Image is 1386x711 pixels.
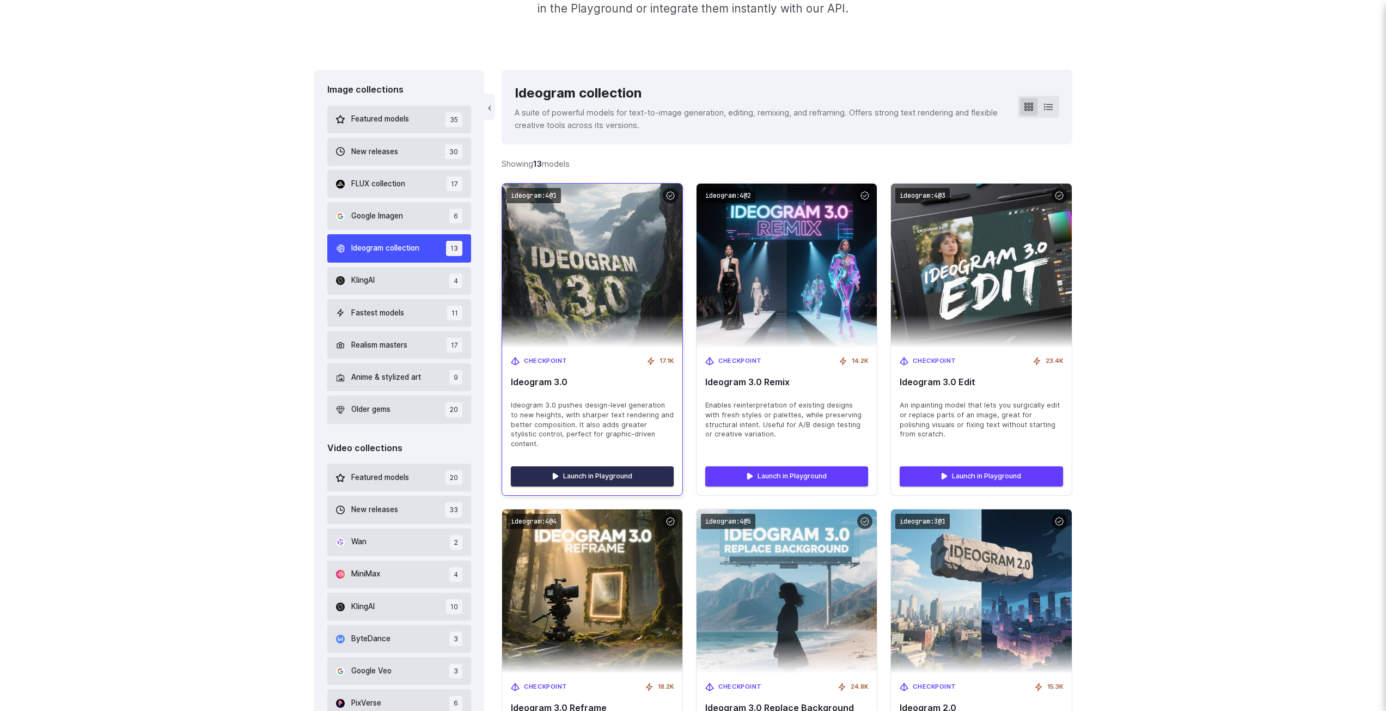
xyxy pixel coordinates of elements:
span: Checkpoint [913,682,956,692]
code: ideogram:4@4 [506,514,561,530]
button: Featured models 35 [327,106,472,133]
button: New releases 30 [327,138,472,166]
span: KlingAI [351,601,375,613]
span: Ideogram 3.0 pushes design-level generation to new heights, with sharper text rendering and bette... [511,400,674,449]
img: Ideogram 2.0 [891,509,1071,673]
span: 4 [449,274,462,288]
span: 3 [449,664,462,678]
span: 20 [445,402,462,417]
span: 33 [445,502,462,517]
span: 14.2K [852,356,868,366]
span: Ideogram 3.0 [511,377,674,387]
div: Video collections [327,441,472,455]
button: FLUX collection 17 [327,170,472,198]
span: Ideogram collection [351,242,419,254]
span: New releases [351,504,398,516]
strong: 13 [533,159,542,168]
span: Fastest models [351,307,404,319]
span: New releases [351,146,398,158]
button: Ideogram collection 13 [327,234,472,262]
span: 13 [446,241,462,256]
span: 24.8K [851,682,868,692]
span: Google Veo [351,665,392,677]
span: 6 [449,696,462,710]
button: Google Veo 3 [327,657,472,685]
div: Ideogram collection [515,83,1000,104]
div: Image collections [327,83,472,97]
div: Showing models [502,157,570,170]
a: Launch in Playground [511,466,674,486]
span: Older gems [351,404,390,416]
span: MiniMax [351,568,380,580]
span: KlingAI [351,275,375,287]
span: Checkpoint [913,356,956,366]
span: Enables reinterpretation of existing designs with fresh styles or palettes, while preserving stru... [705,400,868,440]
span: 10 [446,599,462,614]
img: Ideogram 3.0 Replace Background [697,509,877,673]
span: 18.2K [658,682,674,692]
button: New releases 33 [327,496,472,524]
code: ideogram:4@1 [506,188,561,204]
span: 17 [447,177,462,191]
button: Realism masters 17 [327,331,472,359]
button: Google Imagen 6 [327,202,472,230]
code: ideogram:4@5 [701,514,755,530]
button: KlingAI 4 [327,267,472,295]
span: 2 [450,535,462,550]
span: 11 [447,306,462,320]
span: Featured models [351,113,409,125]
span: Realism masters [351,339,407,351]
span: 17.1K [660,356,674,366]
span: 15.3K [1047,682,1063,692]
span: Ideogram 3.0 Edit [900,377,1063,387]
span: Ideogram 3.0 Remix [705,377,868,387]
span: 4 [449,567,462,582]
img: Ideogram 3.0 Remix [697,184,877,348]
span: PixVerse [351,697,381,709]
button: Fastest models 11 [327,299,472,327]
span: Featured models [351,472,409,484]
a: Launch in Playground [900,466,1063,486]
span: 9 [449,370,462,385]
code: ideogram:3@1 [895,514,950,530]
p: A suite of powerful models for text-to-image generation, editing, remixing, and reframing. Offers... [515,106,1000,131]
span: Checkpoint [524,356,567,366]
button: Featured models 20 [327,464,472,491]
span: Checkpoint [524,682,567,692]
span: Anime & stylized art [351,372,421,384]
span: ByteDance [351,633,390,645]
span: 20 [445,470,462,485]
button: ‹ [484,94,495,120]
span: Checkpoint [718,356,762,366]
code: ideogram:4@3 [895,188,950,204]
span: 3 [449,631,462,646]
img: Ideogram 3.0 Reframe [502,509,682,673]
span: 17 [447,338,462,353]
img: Ideogram 3.0 [493,175,692,356]
span: 35 [445,112,462,127]
button: Older gems 20 [327,396,472,423]
button: Anime & stylized art 9 [327,363,472,391]
span: Wan [351,536,367,548]
img: Ideogram 3.0 Edit [891,184,1071,348]
span: Google Imagen [351,210,403,222]
span: An inpainting model that lets you surgically edit or replace parts of an image, great for polishi... [900,400,1063,440]
span: FLUX collection [351,178,405,190]
a: Launch in Playground [705,466,868,486]
span: 6 [449,209,462,223]
button: Wan 2 [327,528,472,556]
button: ByteDance 3 [327,625,472,653]
button: MiniMax 4 [327,561,472,588]
span: 23.4K [1046,356,1063,366]
button: KlingAI 10 [327,593,472,621]
span: Checkpoint [718,682,762,692]
code: ideogram:4@2 [701,188,755,204]
span: 30 [445,144,462,159]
